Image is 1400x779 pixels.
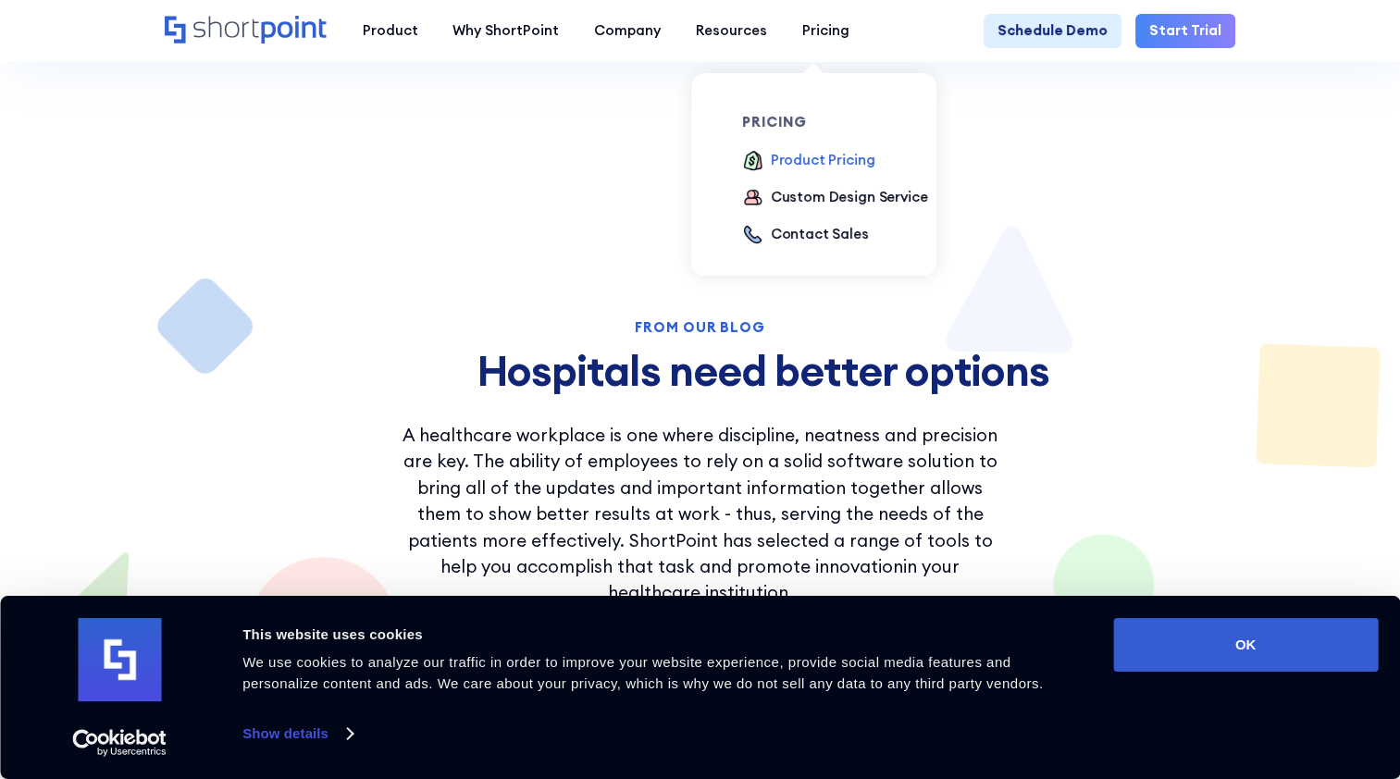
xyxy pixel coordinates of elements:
[742,187,927,210] a: Custom Design Service
[394,320,1007,334] div: From our Blog
[1113,618,1378,672] button: OK
[242,654,1043,691] span: We use cookies to analyze our traffic in order to improve your website experience, provide social...
[345,14,436,49] a: Product
[1135,14,1235,49] a: Start Trial
[802,20,849,42] div: Pricing
[771,150,875,171] div: Product Pricing
[39,729,201,757] a: Usercentrics Cookiebot - opens in a new window
[742,115,938,129] div: pricing
[576,14,678,49] a: Company
[452,20,559,42] div: Why ShortPoint
[242,720,352,748] a: Show details
[771,187,928,208] div: Custom Design Service
[242,624,1072,646] div: This website uses cookies
[435,14,576,49] a: Why ShortPoint
[594,20,661,42] div: Company
[771,224,869,245] div: Contact Sales
[742,150,874,173] a: Product Pricing
[362,20,417,42] div: Product
[785,14,867,49] a: Pricing
[984,14,1121,49] a: Schedule Demo
[78,618,161,701] img: logo
[394,348,1133,394] h2: Hospitals need better options
[742,224,868,247] a: Contact Sales
[394,422,1007,606] p: A healthcare workplace is one where discipline, neatness and precision are key. The ability of em...
[696,20,767,42] div: Resources
[165,16,328,45] a: Home
[678,14,785,49] a: Resources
